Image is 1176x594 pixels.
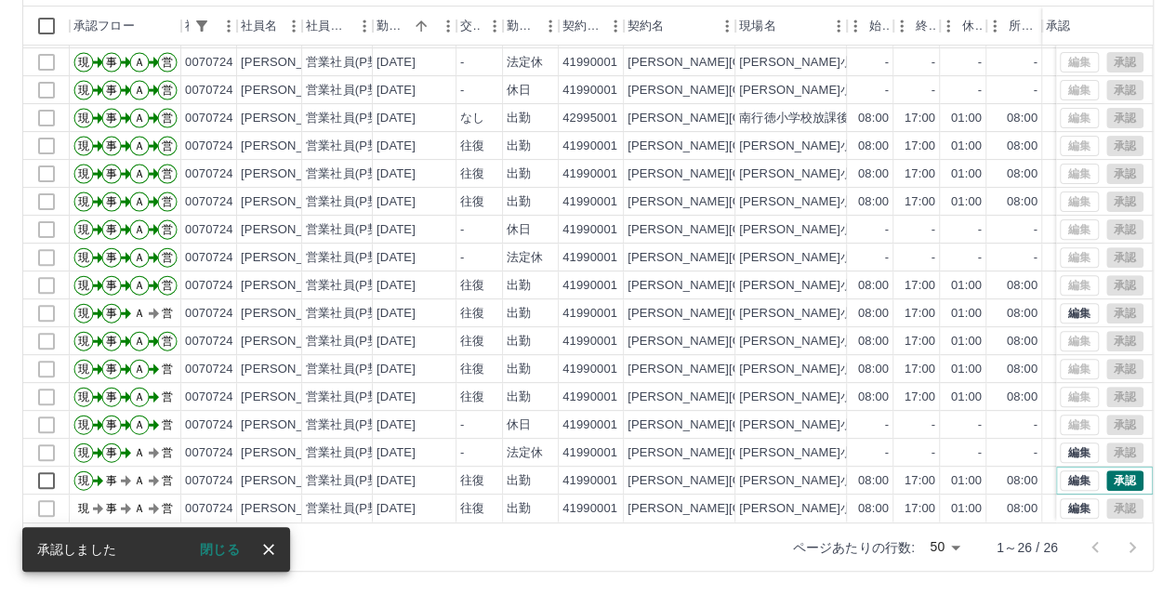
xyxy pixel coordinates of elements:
div: - [1034,444,1037,462]
div: - [978,416,982,434]
div: [PERSON_NAME]小学校放課後子ども教室 [739,389,975,406]
div: 営業社員(P契約) [306,277,396,295]
div: 営業社員(P契約) [306,305,396,323]
div: [PERSON_NAME] [241,54,342,72]
div: [PERSON_NAME]小学校放課後子ども教室 [739,305,975,323]
div: [DATE] [377,389,416,406]
button: メニュー [215,12,243,40]
div: 出勤 [507,389,531,406]
div: 41990001 [562,54,617,72]
div: [DATE] [377,193,416,211]
div: 営業社員(P契約) [306,165,396,183]
text: Ａ [134,56,145,69]
text: 現 [78,195,89,208]
div: [PERSON_NAME] [241,416,342,434]
text: 営 [162,167,173,180]
div: 17:00 [905,165,935,183]
button: メニュー [825,12,852,40]
text: 現 [78,223,89,236]
div: 01:00 [951,305,982,323]
div: 1件のフィルターを適用中 [189,13,215,39]
div: [PERSON_NAME][GEOGRAPHIC_DATA] [628,416,857,434]
div: 往復 [460,305,484,323]
div: [PERSON_NAME][GEOGRAPHIC_DATA] [628,277,857,295]
text: Ａ [134,167,145,180]
div: 08:00 [858,165,889,183]
text: 事 [106,363,117,376]
div: 勤務区分 [507,7,536,46]
text: 現 [78,251,89,264]
div: 法定休 [507,54,543,72]
div: - [885,249,889,267]
div: 01:00 [951,110,982,127]
text: 事 [106,223,117,236]
div: [PERSON_NAME] [241,444,342,462]
div: 現場名 [739,7,775,46]
text: 現 [78,167,89,180]
text: 現 [78,84,89,97]
div: 01:00 [951,193,982,211]
div: 営業社員(P契約) [306,138,396,155]
div: - [460,54,464,72]
div: 承認 [1046,7,1070,46]
div: 41990001 [562,277,617,295]
text: 営 [162,139,173,152]
div: 01:00 [951,138,982,155]
text: 現 [78,363,89,376]
div: [DATE] [377,416,416,434]
div: 17:00 [905,333,935,350]
div: [PERSON_NAME][GEOGRAPHIC_DATA] [628,305,857,323]
text: 事 [106,112,117,125]
div: 08:00 [1007,333,1037,350]
div: 往復 [460,138,484,155]
div: 契約名 [624,7,735,46]
div: [PERSON_NAME][GEOGRAPHIC_DATA] [628,333,857,350]
div: [PERSON_NAME][GEOGRAPHIC_DATA] [628,54,857,72]
div: - [932,249,935,267]
div: [PERSON_NAME]小学校放課後子ども教室 [739,333,975,350]
div: 所定開始 [986,7,1042,46]
div: 41990001 [562,221,617,239]
div: 所定開始 [1009,7,1038,46]
text: 現 [78,418,89,431]
button: 編集 [1060,498,1099,519]
button: 閉じる [185,535,255,563]
text: 事 [106,335,117,348]
div: 交通費 [460,7,481,46]
div: 08:00 [1007,165,1037,183]
div: - [932,416,935,434]
button: フィルター表示 [189,13,215,39]
div: 社員区分 [302,7,373,46]
div: [DATE] [377,333,416,350]
div: [PERSON_NAME]小学校放課後子ども教室 [739,221,975,239]
div: 勤務区分 [503,7,559,46]
div: [PERSON_NAME] [241,82,342,99]
div: 0070724 [185,165,233,183]
div: 17:00 [905,193,935,211]
text: Ａ [134,418,145,431]
button: メニュー [601,12,629,40]
div: 08:00 [1007,110,1037,127]
div: 08:00 [1007,193,1037,211]
div: 08:00 [858,361,889,378]
div: 0070724 [185,221,233,239]
div: - [885,82,889,99]
div: [PERSON_NAME]小学校放課後子ども教室 [739,82,975,99]
text: 営 [162,307,173,320]
text: 営 [162,279,173,292]
div: 営業社員(P契約) [306,54,396,72]
div: 出勤 [507,193,531,211]
text: Ａ [134,390,145,403]
div: 08:00 [858,305,889,323]
div: 往復 [460,277,484,295]
div: [PERSON_NAME][GEOGRAPHIC_DATA] [628,361,857,378]
div: - [885,54,889,72]
div: 50 [922,534,967,561]
div: 承認フロー [70,7,181,46]
text: 事 [106,195,117,208]
div: 社員番号 [181,7,237,46]
div: 勤務日 [377,7,408,46]
div: [DATE] [377,249,416,267]
div: [DATE] [377,165,416,183]
text: 現 [78,279,89,292]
